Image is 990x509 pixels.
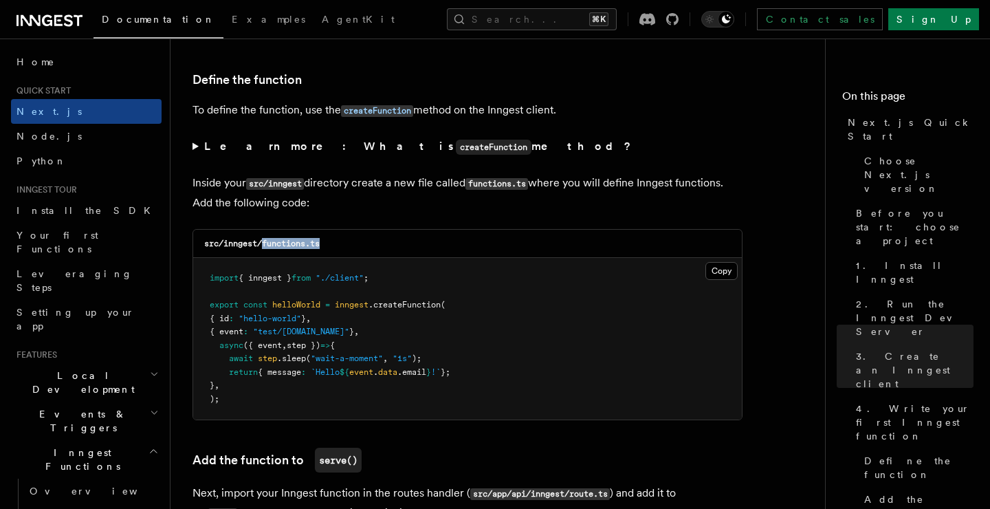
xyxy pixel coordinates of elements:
span: } [301,314,306,323]
span: , [306,314,311,323]
span: ({ event [243,340,282,350]
span: Define the function [864,454,973,481]
span: Local Development [11,369,150,396]
span: Next.js [16,106,82,117]
code: src/inngest [246,178,304,190]
a: Examples [223,4,313,37]
span: Install the SDK [16,205,159,216]
span: from [291,273,311,283]
span: 2. Run the Inngest Dev Server [856,297,973,338]
a: Install the SDK [11,198,162,223]
a: Define the function [859,448,973,487]
span: .createFunction [368,300,441,310]
span: Choose Next.js version [864,154,973,195]
button: Copy [705,262,738,280]
span: = [325,300,330,310]
span: "wait-a-moment" [311,354,383,363]
span: Node.js [16,131,82,142]
span: Setting up your app [16,307,135,332]
span: Documentation [102,14,215,25]
span: }; [441,367,450,377]
button: Local Development [11,363,162,402]
span: } [210,380,214,390]
span: { inngest } [239,273,291,283]
a: Node.js [11,124,162,149]
span: Events & Triggers [11,407,150,435]
a: Python [11,149,162,173]
span: 3. Create an Inngest client [856,349,973,391]
span: "./client" [316,273,364,283]
span: Inngest Functions [11,446,148,473]
span: helloWorld [272,300,320,310]
code: serve() [315,448,362,473]
span: Quick start [11,85,71,96]
span: Python [16,155,67,166]
span: export [210,300,239,310]
span: { event [210,327,243,336]
span: const [243,300,267,310]
button: Inngest Functions [11,440,162,479]
a: Add the function toserve() [192,448,362,473]
a: Next.js [11,99,162,124]
p: To define the function, use the method on the Inngest client. [192,100,742,120]
a: Before you start: choose a project [850,201,973,253]
a: Next.js Quick Start [842,110,973,149]
a: Choose Next.js version [859,149,973,201]
span: , [282,340,287,350]
span: . [373,367,378,377]
span: await [229,354,253,363]
span: ( [441,300,445,310]
span: ); [210,394,219,404]
span: AgentKit [322,14,395,25]
span: , [354,327,359,336]
span: async [219,340,243,350]
button: Toggle dark mode [701,11,734,28]
button: Search...⌘K [447,8,617,30]
span: => [320,340,330,350]
code: createFunction [456,140,531,155]
span: ; [364,273,368,283]
span: .email [397,367,426,377]
span: ); [412,354,421,363]
code: functions.ts [465,178,528,190]
span: .sleep [277,354,306,363]
span: step [258,354,277,363]
span: "test/[DOMAIN_NAME]" [253,327,349,336]
span: Your first Functions [16,230,98,254]
p: Inside your directory create a new file called where you will define Inngest functions. Add the f... [192,173,742,213]
span: Features [11,349,57,360]
span: !` [431,367,441,377]
span: : [243,327,248,336]
span: "hello-world" [239,314,301,323]
strong: Learn more: What is method? [204,140,634,153]
h4: On this page [842,88,973,110]
span: { [330,340,335,350]
a: Home [11,50,162,74]
a: Sign Up [888,8,979,30]
span: { id [210,314,229,323]
span: Leveraging Steps [16,268,133,293]
span: return [229,367,258,377]
a: 2. Run the Inngest Dev Server [850,292,973,344]
span: } [426,367,431,377]
span: Examples [232,14,305,25]
a: Documentation [93,4,223,39]
span: data [378,367,397,377]
span: 1. Install Inngest [856,259,973,286]
span: } [349,327,354,336]
a: 3. Create an Inngest client [850,344,973,396]
span: : [301,367,306,377]
a: Leveraging Steps [11,261,162,300]
span: step }) [287,340,320,350]
code: src/app/api/inngest/route.ts [470,488,610,500]
summary: Learn more: What iscreateFunctionmethod? [192,137,742,157]
span: { message [258,367,301,377]
a: Contact sales [757,8,883,30]
a: createFunction [341,103,413,116]
span: Inngest tour [11,184,77,195]
a: Define the function [192,70,302,89]
a: 4. Write your first Inngest function [850,396,973,448]
a: Setting up your app [11,300,162,338]
span: inngest [335,300,368,310]
a: 1. Install Inngest [850,253,973,292]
